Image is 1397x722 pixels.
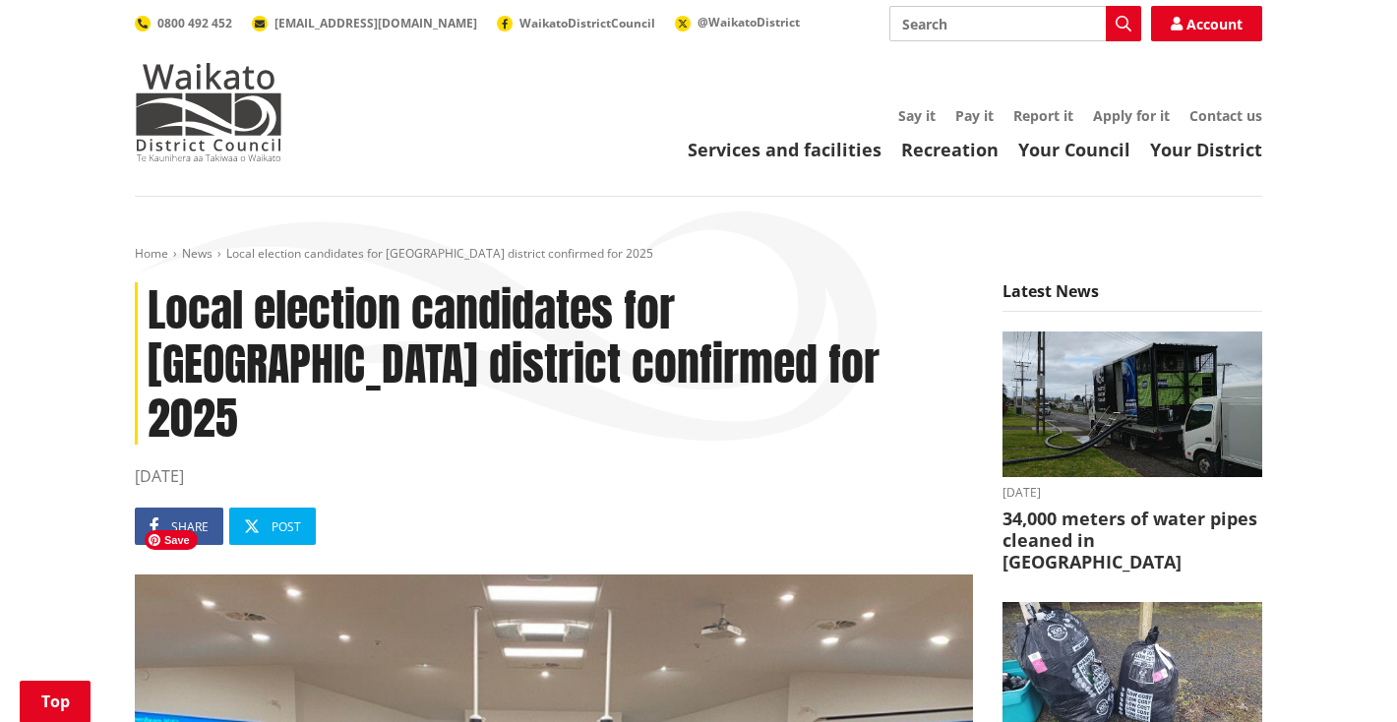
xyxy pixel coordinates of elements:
span: @WaikatoDistrict [698,14,800,30]
a: Account [1151,6,1262,41]
a: Your Council [1018,138,1130,161]
a: WaikatoDistrictCouncil [497,15,655,31]
span: Share [171,518,209,535]
span: WaikatoDistrictCouncil [519,15,655,31]
a: Top [20,681,91,722]
span: 0800 492 452 [157,15,232,31]
a: Services and facilities [688,138,881,161]
span: Save [145,530,198,550]
a: [DATE] 34,000 meters of water pipes cleaned in [GEOGRAPHIC_DATA] [1002,331,1262,572]
a: Post [229,508,316,545]
h1: Local election candidates for [GEOGRAPHIC_DATA] district confirmed for 2025 [135,282,973,446]
a: @WaikatoDistrict [675,14,800,30]
a: Contact us [1189,106,1262,125]
a: Report it [1013,106,1073,125]
a: 0800 492 452 [135,15,232,31]
a: Apply for it [1093,106,1170,125]
a: Your District [1150,138,1262,161]
a: Share [135,508,223,545]
h5: Latest News [1002,282,1262,312]
span: Post [272,518,301,535]
img: NO-DES unit flushing water pipes in Huntly [1002,331,1262,478]
h3: 34,000 meters of water pipes cleaned in [GEOGRAPHIC_DATA] [1002,509,1262,572]
time: [DATE] [1002,487,1262,499]
time: [DATE] [135,464,973,488]
a: Say it [898,106,936,125]
a: Recreation [901,138,999,161]
nav: breadcrumb [135,246,1262,263]
a: News [182,245,213,262]
a: Pay it [955,106,994,125]
input: Search input [889,6,1141,41]
a: Home [135,245,168,262]
a: [EMAIL_ADDRESS][DOMAIN_NAME] [252,15,477,31]
span: Local election candidates for [GEOGRAPHIC_DATA] district confirmed for 2025 [226,245,653,262]
span: [EMAIL_ADDRESS][DOMAIN_NAME] [274,15,477,31]
img: Waikato District Council - Te Kaunihera aa Takiwaa o Waikato [135,63,282,161]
